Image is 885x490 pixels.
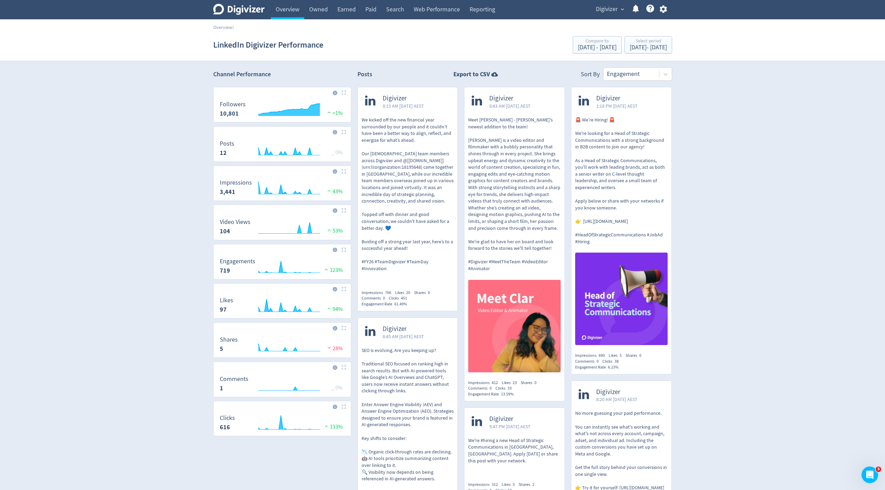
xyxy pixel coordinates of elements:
[213,34,323,56] h1: LinkedIn Digivizer Performance
[501,391,514,397] span: 13.59%
[453,70,490,79] strong: Export to CSV
[639,353,641,358] span: 0
[573,36,622,53] button: Compare to[DATE] - [DATE]
[599,353,605,358] span: 690
[414,290,434,296] div: Shares
[220,266,230,275] strong: 719
[383,95,424,102] span: Digivizer
[362,301,411,307] div: Engagement Rate
[519,482,538,488] div: Shares
[362,117,454,272] p: We kicked off the new financial year surrounded by our people and it couldn’t have been a better ...
[220,384,223,392] strong: 1
[495,385,515,391] div: Clicks
[492,380,498,385] span: 412
[342,208,346,213] img: Placeholder
[608,364,619,370] span: 6.23%
[395,290,414,296] div: Likes
[220,423,230,431] strong: 616
[532,482,534,487] span: 2
[342,326,346,330] img: Placeholder
[220,140,234,148] dt: Posts
[216,219,348,237] svg: Video Views 104
[406,290,410,295] span: 20
[220,218,250,226] dt: Video Views
[326,306,333,311] img: positive-performance.svg
[575,364,622,370] div: Engagement Rate
[614,359,619,364] span: 38
[521,380,540,386] div: Shares
[216,179,348,198] svg: Impressions 3,441
[490,385,492,391] span: 0
[342,365,346,370] img: Placeholder
[625,36,672,53] button: Select period[DATE]- [DATE]
[342,287,346,291] img: Placeholder
[630,45,667,51] div: [DATE] - [DATE]
[362,295,389,301] div: Comments
[216,101,348,119] svg: Followers 10,801
[213,70,351,79] h2: Channel Performance
[326,227,333,233] img: positive-performance.svg
[326,188,333,193] img: positive-performance.svg
[596,4,618,15] span: Digivizer
[220,227,230,235] strong: 104
[626,353,645,359] div: Shares
[342,247,346,252] img: Placeholder
[220,188,235,196] strong: 3,441
[332,149,343,156] span: _ 0%
[383,333,424,340] span: 8:45 AM [DATE] AEST
[593,4,626,15] button: Digivizer
[216,297,348,315] svg: Likes 97
[489,95,531,102] span: Digivizer
[468,391,518,397] div: Engagement Rate
[596,95,638,102] span: Digivizer
[596,102,638,109] span: 1:18 PM [DATE] AEST
[513,482,515,487] span: 5
[468,117,561,272] p: Meet [PERSON_NAME] - [PERSON_NAME]'s newest addition to the team! [PERSON_NAME] is a video editor...
[220,149,227,157] strong: 12
[358,87,458,284] a: Digivizer8:15 AM [DATE] AESTWe kicked off the new financial year surrounded by our people and it ...
[326,227,343,234] span: 53%
[596,396,638,403] span: 8:20 AM [DATE] AEST
[394,301,407,307] span: 61.49%
[575,359,602,364] div: Comments
[575,353,609,359] div: Impressions
[602,359,622,364] div: Clicks
[342,404,346,409] img: Placeholder
[220,109,239,118] strong: 10,801
[862,467,878,483] iframe: Intercom live chat
[332,384,343,391] span: _ 0%
[578,45,617,51] div: [DATE] - [DATE]
[323,267,343,274] span: 123%
[468,380,502,386] div: Impressions
[428,290,430,295] span: 0
[389,295,411,301] div: Clicks
[464,87,564,374] a: Digivizer8:43 AM [DATE] AESTMeet [PERSON_NAME] - [PERSON_NAME]'s newest addition to the team! [PE...
[502,380,521,386] div: Likes
[232,24,234,30] span: /
[876,467,881,472] span: 3
[326,345,333,350] img: negative-performance.svg
[383,102,424,109] span: 8:15 AM [DATE] AEST
[342,90,346,95] img: Placeholder
[216,336,348,355] svg: Shares 5
[468,437,561,464] p: We're #hiring a new Head of Strategic Communications in [GEOGRAPHIC_DATA], [GEOGRAPHIC_DATA]. App...
[362,290,395,296] div: Impressions
[464,408,564,476] a: Digivizer9:47 PM [DATE] AESTWe're #hiring a new Head of Strategic Communications in [GEOGRAPHIC_D...
[342,130,346,134] img: Placeholder
[489,102,531,109] span: 8:43 AM [DATE] AEST
[220,100,246,108] dt: Followers
[630,39,667,45] div: Select period
[609,353,626,359] div: Likes
[220,179,252,187] dt: Impressions
[385,290,391,295] span: 766
[213,24,232,30] a: Overview
[216,258,348,276] svg: Engagements 719
[326,188,343,195] span: 43%
[220,296,233,304] dt: Likes
[220,305,227,314] strong: 97
[502,482,519,488] div: Likes
[620,353,622,358] span: 5
[216,415,348,433] svg: Clicks 616
[508,385,512,391] span: 33
[534,380,537,385] span: 0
